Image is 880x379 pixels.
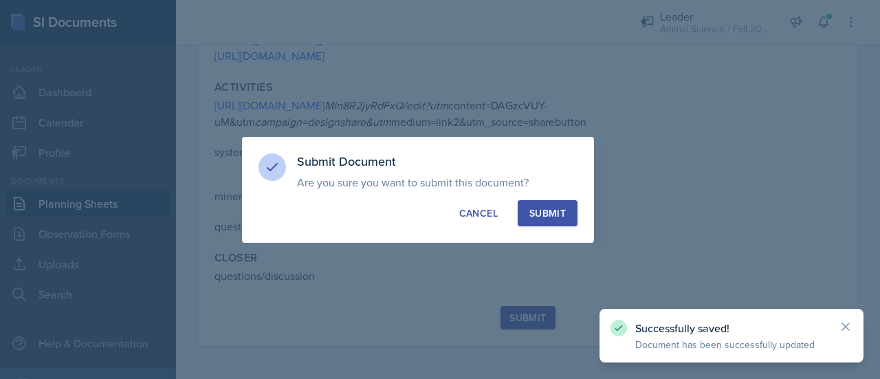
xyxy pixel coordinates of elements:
[529,206,566,220] div: Submit
[297,175,577,189] p: Are you sure you want to submit this document?
[635,321,828,335] p: Successfully saved!
[635,338,828,351] p: Document has been successfully updated
[297,153,577,170] h3: Submit Document
[518,200,577,226] button: Submit
[448,200,509,226] button: Cancel
[459,206,498,220] div: Cancel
